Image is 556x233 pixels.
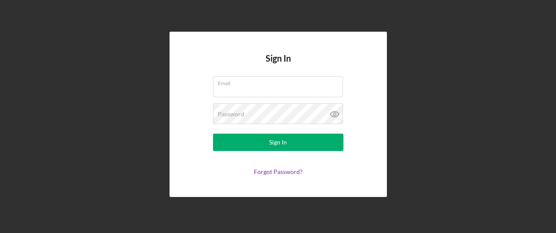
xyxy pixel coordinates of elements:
[213,134,343,151] button: Sign In
[218,77,343,86] label: Email
[266,53,291,76] h4: Sign In
[269,134,287,151] div: Sign In
[254,168,303,175] a: Forgot Password?
[218,111,244,118] label: Password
